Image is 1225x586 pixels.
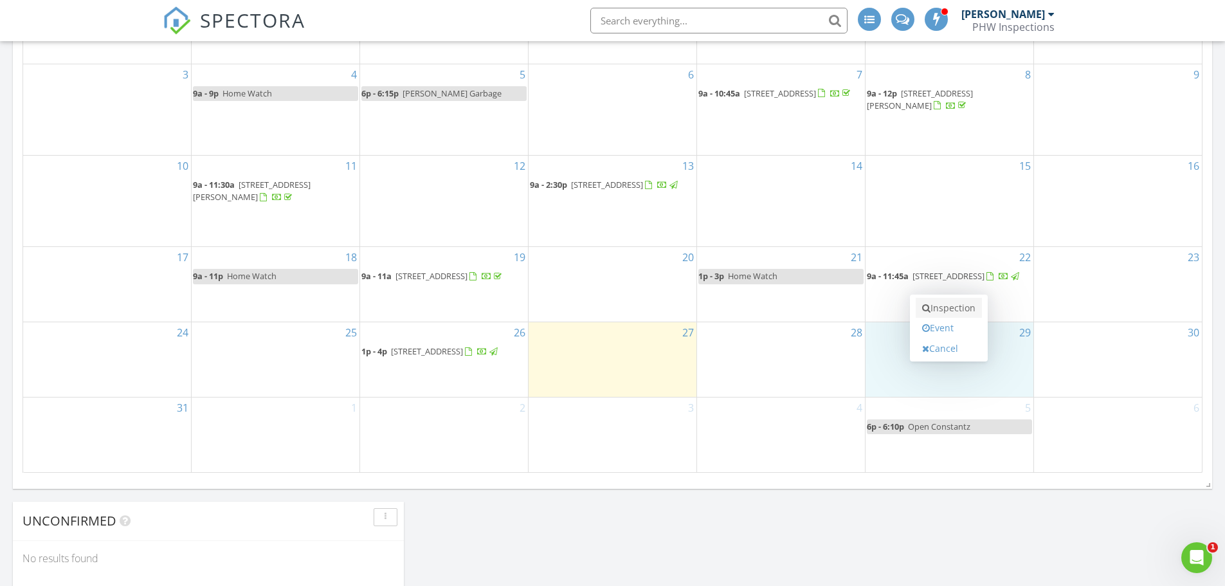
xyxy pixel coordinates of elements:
[1191,398,1202,418] a: Go to September 6, 2025
[680,247,696,268] a: Go to August 20, 2025
[916,318,982,338] a: Event
[867,421,904,432] span: 6p - 6:10p
[361,270,392,282] span: 9a - 11a
[511,322,528,343] a: Go to August 26, 2025
[1017,247,1033,268] a: Go to August 22, 2025
[222,87,272,99] span: Home Watch
[180,64,191,85] a: Go to August 3, 2025
[571,179,643,190] span: [STREET_ADDRESS]
[360,322,529,398] td: Go to August 26, 2025
[530,178,695,193] a: 9a - 2:30p [STREET_ADDRESS]
[343,156,359,176] a: Go to August 11, 2025
[193,179,311,203] a: 9a - 11:30a [STREET_ADDRESS][PERSON_NAME]
[1017,322,1033,343] a: Go to August 29, 2025
[867,270,909,282] span: 9a - 11:45a
[696,247,865,322] td: Go to August 21, 2025
[200,6,305,33] span: SPECTORA
[192,322,360,398] td: Go to August 25, 2025
[13,541,404,576] div: No results found
[192,398,360,472] td: Go to September 1, 2025
[530,179,567,190] span: 9a - 2:30p
[1033,322,1202,398] td: Go to August 30, 2025
[908,421,970,432] span: Open Constantz
[1033,64,1202,155] td: Go to August 9, 2025
[867,86,1032,114] a: 9a - 12p [STREET_ADDRESS][PERSON_NAME]
[23,398,192,472] td: Go to August 31, 2025
[517,64,528,85] a: Go to August 5, 2025
[590,8,848,33] input: Search everything...
[529,247,697,322] td: Go to August 20, 2025
[163,6,191,35] img: The Best Home Inspection Software - Spectora
[193,87,219,99] span: 9a - 9p
[696,322,865,398] td: Go to August 28, 2025
[227,270,277,282] span: Home Watch
[349,398,359,418] a: Go to September 1, 2025
[867,270,1021,282] a: 9a - 11:45a [STREET_ADDRESS]
[23,156,192,247] td: Go to August 10, 2025
[854,398,865,418] a: Go to September 4, 2025
[174,322,191,343] a: Go to August 24, 2025
[361,345,387,357] span: 1p - 4p
[728,270,777,282] span: Home Watch
[698,86,864,102] a: 9a - 10:45a [STREET_ADDRESS]
[961,8,1045,21] div: [PERSON_NAME]
[361,269,527,284] a: 9a - 11a [STREET_ADDRESS]
[360,247,529,322] td: Go to August 19, 2025
[174,398,191,418] a: Go to August 31, 2025
[1185,156,1202,176] a: Go to August 16, 2025
[193,179,235,190] span: 9a - 11:30a
[361,345,500,357] a: 1p - 4p [STREET_ADDRESS]
[343,322,359,343] a: Go to August 25, 2025
[23,512,116,529] span: Unconfirmed
[744,87,816,99] span: [STREET_ADDRESS]
[23,247,192,322] td: Go to August 17, 2025
[698,87,853,99] a: 9a - 10:45a [STREET_ADDRESS]
[1208,542,1218,553] span: 1
[1181,542,1212,573] iframe: Intercom live chat
[361,270,504,282] a: 9a - 11a [STREET_ADDRESS]
[1022,64,1033,85] a: Go to August 8, 2025
[680,322,696,343] a: Go to August 27, 2025
[916,298,982,318] a: Inspection
[361,344,527,360] a: 1p - 4p [STREET_ADDRESS]
[163,17,305,44] a: SPECTORA
[192,64,360,155] td: Go to August 4, 2025
[696,156,865,247] td: Go to August 14, 2025
[867,87,897,99] span: 9a - 12p
[867,269,1032,284] a: 9a - 11:45a [STREET_ADDRESS]
[865,322,1033,398] td: Go to August 29, 2025
[698,270,724,282] span: 1p - 3p
[192,156,360,247] td: Go to August 11, 2025
[529,322,697,398] td: Go to August 27, 2025
[865,247,1033,322] td: Go to August 22, 2025
[1033,156,1202,247] td: Go to August 16, 2025
[848,247,865,268] a: Go to August 21, 2025
[192,247,360,322] td: Go to August 18, 2025
[360,64,529,155] td: Go to August 5, 2025
[680,156,696,176] a: Go to August 13, 2025
[530,179,680,190] a: 9a - 2:30p [STREET_ADDRESS]
[529,64,697,155] td: Go to August 6, 2025
[193,178,358,205] a: 9a - 11:30a [STREET_ADDRESS][PERSON_NAME]
[854,64,865,85] a: Go to August 7, 2025
[685,398,696,418] a: Go to September 3, 2025
[174,156,191,176] a: Go to August 10, 2025
[1191,64,1202,85] a: Go to August 9, 2025
[865,398,1033,472] td: Go to September 5, 2025
[193,270,223,282] span: 9a - 11p
[1022,398,1033,418] a: Go to September 5, 2025
[511,156,528,176] a: Go to August 12, 2025
[361,87,399,99] span: 6p - 6:15p
[685,64,696,85] a: Go to August 6, 2025
[529,156,697,247] td: Go to August 13, 2025
[1185,247,1202,268] a: Go to August 23, 2025
[395,270,467,282] span: [STREET_ADDRESS]
[517,398,528,418] a: Go to September 2, 2025
[867,87,973,111] a: 9a - 12p [STREET_ADDRESS][PERSON_NAME]
[343,247,359,268] a: Go to August 18, 2025
[916,338,982,359] a: Cancel
[696,64,865,155] td: Go to August 7, 2025
[865,156,1033,247] td: Go to August 15, 2025
[529,398,697,472] td: Go to September 3, 2025
[1033,398,1202,472] td: Go to September 6, 2025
